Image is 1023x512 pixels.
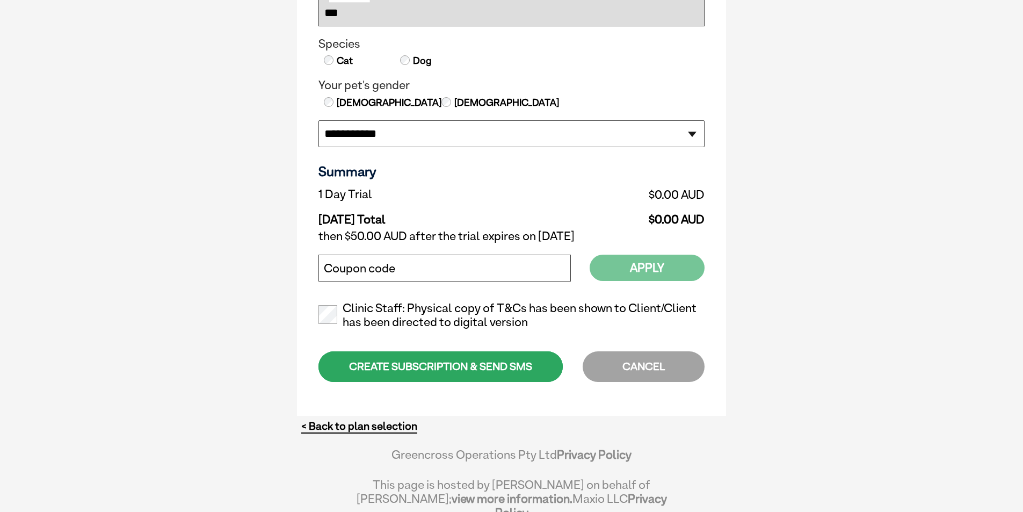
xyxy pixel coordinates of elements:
[318,305,337,324] input: Clinic Staff: Physical copy of T&Cs has been shown to Client/Client has been directed to digital ...
[528,204,705,227] td: $0.00 AUD
[318,163,705,179] h3: Summary
[301,420,417,433] a: < Back to plan selection
[318,204,528,227] td: [DATE] Total
[318,351,563,382] div: CREATE SUBSCRIPTION & SEND SMS
[318,227,705,246] td: then $50.00 AUD after the trial expires on [DATE]
[452,492,572,506] a: view more information.
[583,351,705,382] div: CANCEL
[324,262,395,276] label: Coupon code
[356,448,667,472] div: Greencross Operations Pty Ltd
[590,255,705,281] button: Apply
[318,37,705,51] legend: Species
[318,78,705,92] legend: Your pet's gender
[557,448,632,461] a: Privacy Policy
[318,185,528,204] td: 1 Day Trial
[318,301,705,329] label: Clinic Staff: Physical copy of T&Cs has been shown to Client/Client has been directed to digital ...
[528,185,705,204] td: $0.00 AUD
